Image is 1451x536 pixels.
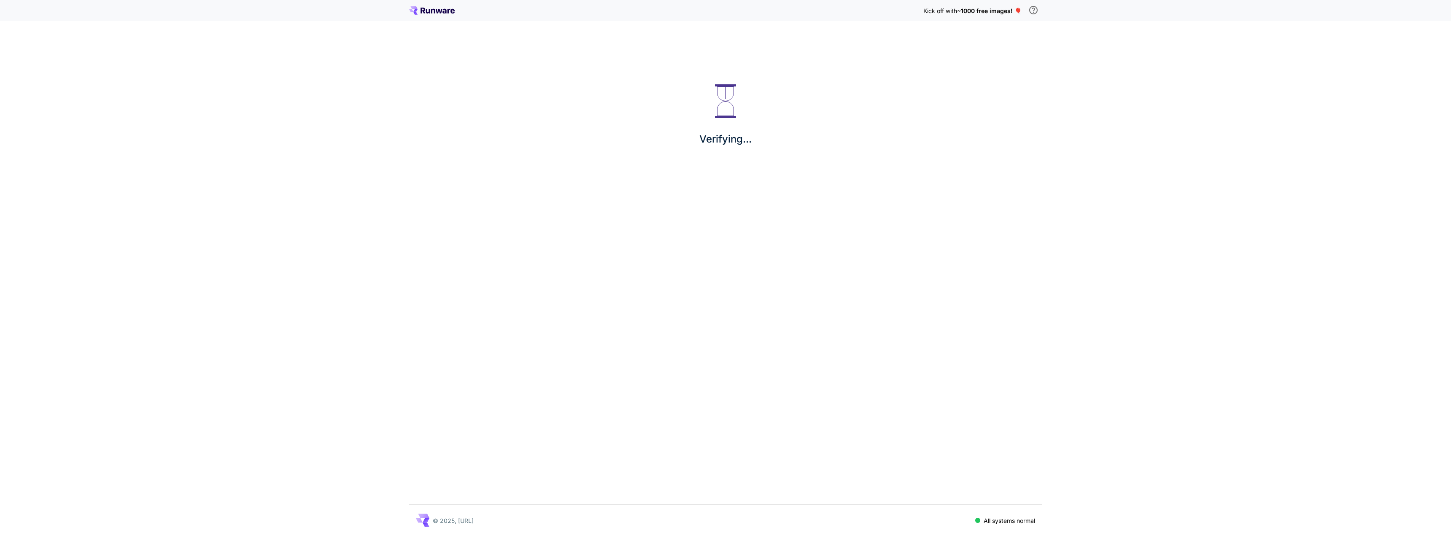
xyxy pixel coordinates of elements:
[1025,2,1042,19] button: In order to qualify for free credit, you need to sign up with a business email address and click ...
[984,516,1035,525] p: All systems normal
[957,7,1022,14] span: ~1000 free images! 🎈
[433,516,474,525] p: © 2025, [URL]
[699,132,752,147] p: Verifying...
[923,7,957,14] span: Kick off with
